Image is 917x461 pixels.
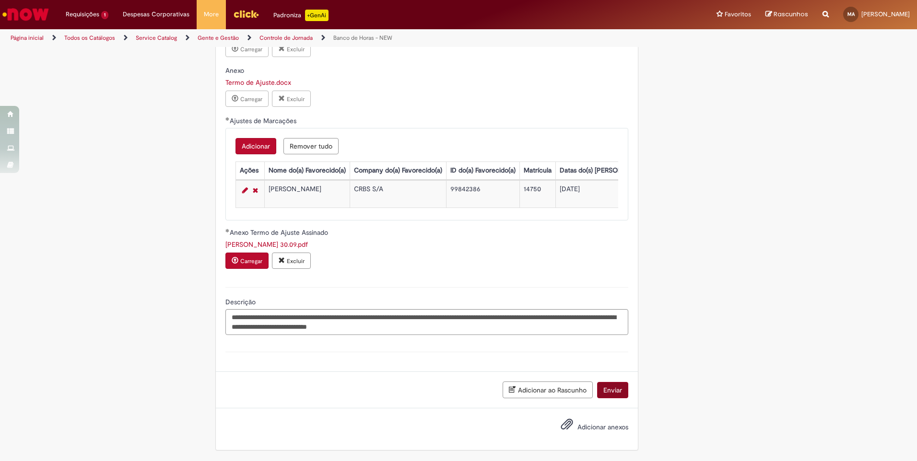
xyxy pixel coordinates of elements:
[240,257,262,265] small: Carregar
[225,117,230,121] span: Obrigatório Preenchido
[272,253,311,269] button: Excluir anexo maria tereza 30.09.pdf
[765,10,808,19] a: Rascunhos
[198,34,239,42] a: Gente e Gestão
[264,161,350,179] th: Nome do(a) Favorecido(a)
[230,116,298,125] span: Ajustes de Marcações
[66,10,99,19] span: Requisições
[225,253,269,269] button: Carregar anexo de Anexo Termo de Ajuste Assinado Required
[446,161,519,179] th: ID do(a) Favorecido(a)
[555,161,658,179] th: Datas do(s) [PERSON_NAME](s)
[250,184,260,196] a: Remover linha 1
[774,10,808,19] span: Rascunhos
[136,34,177,42] a: Service Catalog
[123,10,189,19] span: Despesas Corporativas
[204,10,219,19] span: More
[7,29,604,47] ul: Trilhas de página
[240,184,250,196] a: Editar Linha 1
[225,240,308,249] a: Download de maria tereza 30.09.pdf
[519,180,555,207] td: 14750
[861,10,910,18] span: [PERSON_NAME]
[503,381,593,398] button: Adicionar ao Rascunho
[225,78,291,87] a: Download de Termo de Ajuste.docx
[287,257,305,265] small: Excluir
[230,228,330,237] span: Anexo Termo de Ajuste Assinado
[1,5,50,24] img: ServiceNow
[305,10,329,21] p: +GenAi
[235,138,276,154] button: Add a row for Ajustes de Marcações
[283,138,339,154] button: Remove all rows for Ajustes de Marcações
[577,423,628,431] span: Adicionar anexos
[259,34,313,42] a: Controle de Jornada
[11,34,44,42] a: Página inicial
[235,161,264,179] th: Ações
[333,34,392,42] a: Banco de Horas - NEW
[101,11,108,19] span: 1
[446,180,519,207] td: 99842386
[519,161,555,179] th: Matrícula
[350,180,446,207] td: CRBS S/A
[597,382,628,398] button: Enviar
[555,180,658,207] td: [DATE]
[350,161,446,179] th: Company do(a) Favorecido(a)
[233,7,259,21] img: click_logo_yellow_360x200.png
[225,309,628,335] textarea: Descrição
[225,229,230,232] span: Obrigatório Preenchido
[264,180,350,207] td: [PERSON_NAME]
[558,415,576,438] button: Adicionar anexos
[273,10,329,21] div: Padroniza
[725,10,751,19] span: Favoritos
[847,11,855,17] span: MA
[64,34,115,42] a: Todos os Catálogos
[225,66,246,75] span: Somente leitura - Anexo
[225,298,258,306] span: Descrição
